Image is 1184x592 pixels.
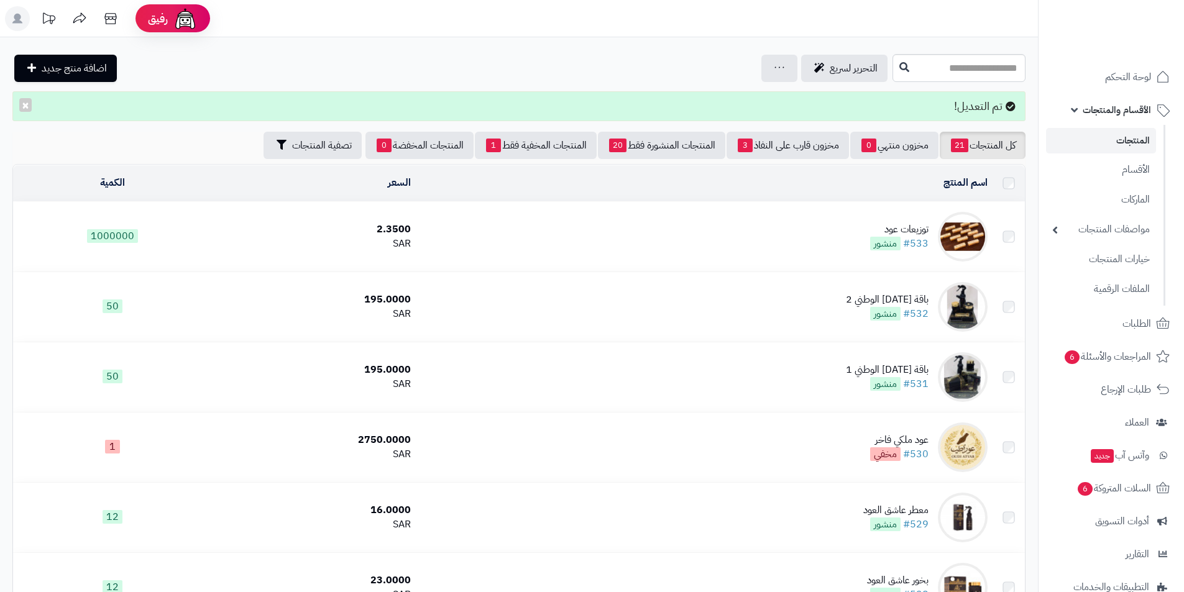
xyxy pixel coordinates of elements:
[216,293,411,307] div: 195.0000
[738,139,753,152] span: 3
[103,510,122,524] span: 12
[216,363,411,377] div: 195.0000
[19,98,32,112] button: ×
[1105,68,1151,86] span: لوحة التحكم
[105,440,120,453] span: 1
[870,377,901,391] span: منشور
[938,422,988,472] img: عود ملكي فاخر
[870,433,929,447] div: عود ملكي فاخر
[216,433,411,447] div: 2750.0000
[870,222,929,237] div: توزيعات عود
[216,307,411,321] div: SAR
[377,139,392,152] span: 0
[870,447,901,461] span: مخفي
[1046,216,1156,243] a: مواصفات المنتجات
[216,573,411,588] div: 23.0000
[475,132,597,159] a: المنتجات المخفية فقط1
[867,573,929,588] div: بخور عاشق العود
[903,376,929,391] a: #531
[1122,315,1151,332] span: الطلبات
[903,517,929,532] a: #529
[870,237,901,250] span: منشور
[863,503,929,517] div: معطر عاشق العود
[1046,342,1177,371] a: المراجعات والأسئلة6
[1046,128,1156,153] a: المنتجات
[598,132,725,159] a: المنتجات المنشورة فقط20
[1126,545,1149,563] span: التقارير
[938,493,988,542] img: معطر عاشق العود
[846,363,929,377] div: باقة [DATE] الوطني 1
[388,175,411,190] a: السعر
[216,377,411,391] div: SAR
[850,132,938,159] a: مخزون منتهي0
[1046,539,1177,569] a: التقارير
[943,175,988,190] a: اسم المنتج
[1099,34,1172,60] img: logo-2.png
[940,132,1026,159] a: كل المنتجات21
[951,139,968,152] span: 21
[1046,375,1177,404] a: طلبات الإرجاع
[216,237,411,251] div: SAR
[870,307,901,321] span: منشور
[12,91,1026,121] div: تم التعديل!
[1046,309,1177,339] a: الطلبات
[609,139,626,152] span: 20
[87,229,138,243] span: 1000000
[1046,276,1156,303] a: الملفات الرقمية
[1046,62,1177,92] a: لوحة التحكم
[1063,348,1151,365] span: المراجعات والأسئلة
[173,6,198,31] img: ai-face.png
[1095,512,1149,530] span: أدوات التسويق
[264,132,362,159] button: تصفية المنتجات
[1083,101,1151,119] span: الأقسام والمنتجات
[103,370,122,383] span: 50
[1046,186,1156,213] a: الماركات
[1046,246,1156,273] a: خيارات المنتجات
[870,517,901,531] span: منشور
[830,61,878,76] span: التحرير لسريع
[1046,408,1177,437] a: العملاء
[1046,157,1156,183] a: الأقسام
[216,503,411,517] div: 16.0000
[903,447,929,462] a: #530
[1090,447,1149,464] span: وآتس آب
[103,299,122,313] span: 50
[1046,473,1177,503] a: السلات المتروكة6
[100,175,125,190] a: الكمية
[903,236,929,251] a: #533
[861,139,876,152] span: 0
[1091,449,1114,463] span: جديد
[1101,381,1151,398] span: طلبات الإرجاع
[1065,350,1080,364] span: 6
[1046,506,1177,536] a: أدوات التسويق
[1046,440,1177,470] a: وآتس آبجديد
[903,306,929,321] a: #532
[938,352,988,402] img: باقة اليوم الوطني 1
[1078,482,1093,496] span: 6
[1125,414,1149,431] span: العملاء
[365,132,474,159] a: المنتجات المخفضة0
[727,132,849,159] a: مخزون قارب على النفاذ3
[846,293,929,307] div: باقة [DATE] الوطني 2
[486,139,501,152] span: 1
[938,282,988,332] img: باقة اليوم الوطني 2
[14,55,117,82] a: اضافة منتج جديد
[216,222,411,237] div: 2.3500
[292,138,352,153] span: تصفية المنتجات
[148,11,168,26] span: رفيق
[42,61,107,76] span: اضافة منتج جديد
[216,447,411,462] div: SAR
[801,55,888,82] a: التحرير لسريع
[216,517,411,532] div: SAR
[1076,480,1151,497] span: السلات المتروكة
[938,212,988,262] img: توزيعات عود
[33,6,64,34] a: تحديثات المنصة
